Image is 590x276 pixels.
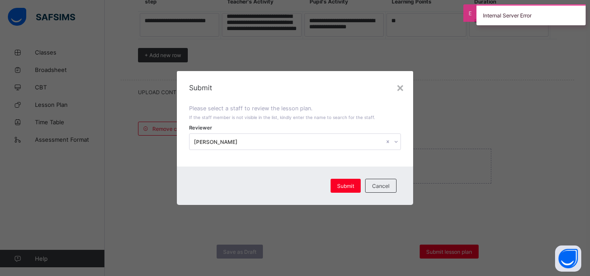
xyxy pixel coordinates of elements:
span: Submit [189,83,400,92]
div: [PERSON_NAME] [194,139,384,145]
span: If the staff member is not visible in the list, kindly enter the name to search for the staff. [189,115,375,120]
span: Submit [337,183,354,189]
button: Open asap [555,245,581,272]
span: Reviewer [189,125,212,131]
div: × [396,80,404,95]
span: Cancel [372,183,390,189]
span: Please select a staff to review the lesson plan. [189,105,313,112]
div: Internal Server Error [476,4,586,25]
